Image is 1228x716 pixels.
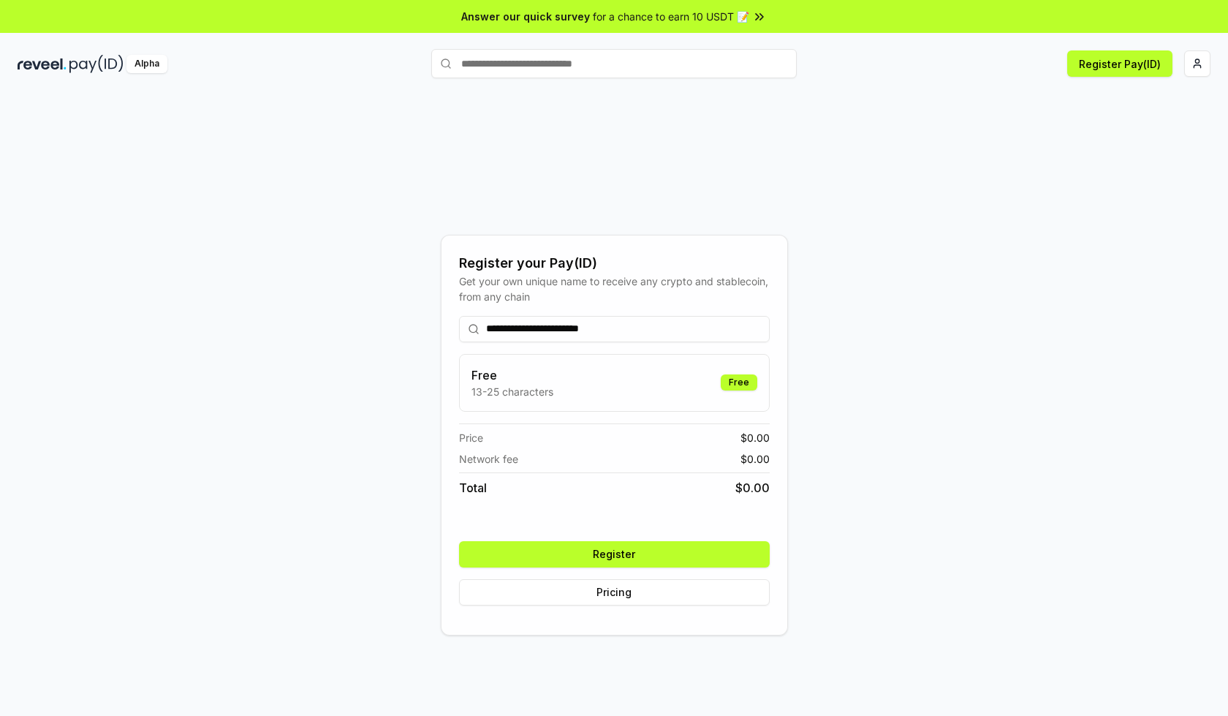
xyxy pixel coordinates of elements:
img: reveel_dark [18,55,67,73]
h3: Free [471,366,553,384]
img: pay_id [69,55,124,73]
span: Price [459,430,483,445]
span: $ 0.00 [740,430,770,445]
span: Total [459,479,487,497]
button: Pricing [459,579,770,606]
span: for a chance to earn 10 USDT 📝 [593,9,749,24]
div: Alpha [126,55,167,73]
button: Register Pay(ID) [1067,50,1172,77]
span: $ 0.00 [735,479,770,497]
div: Free [721,374,757,391]
span: Answer our quick survey [461,9,590,24]
p: 13-25 characters [471,384,553,399]
span: $ 0.00 [740,451,770,467]
button: Register [459,541,770,568]
div: Register your Pay(ID) [459,253,770,274]
span: Network fee [459,451,518,467]
div: Get your own unique name to receive any crypto and stablecoin, from any chain [459,274,770,304]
